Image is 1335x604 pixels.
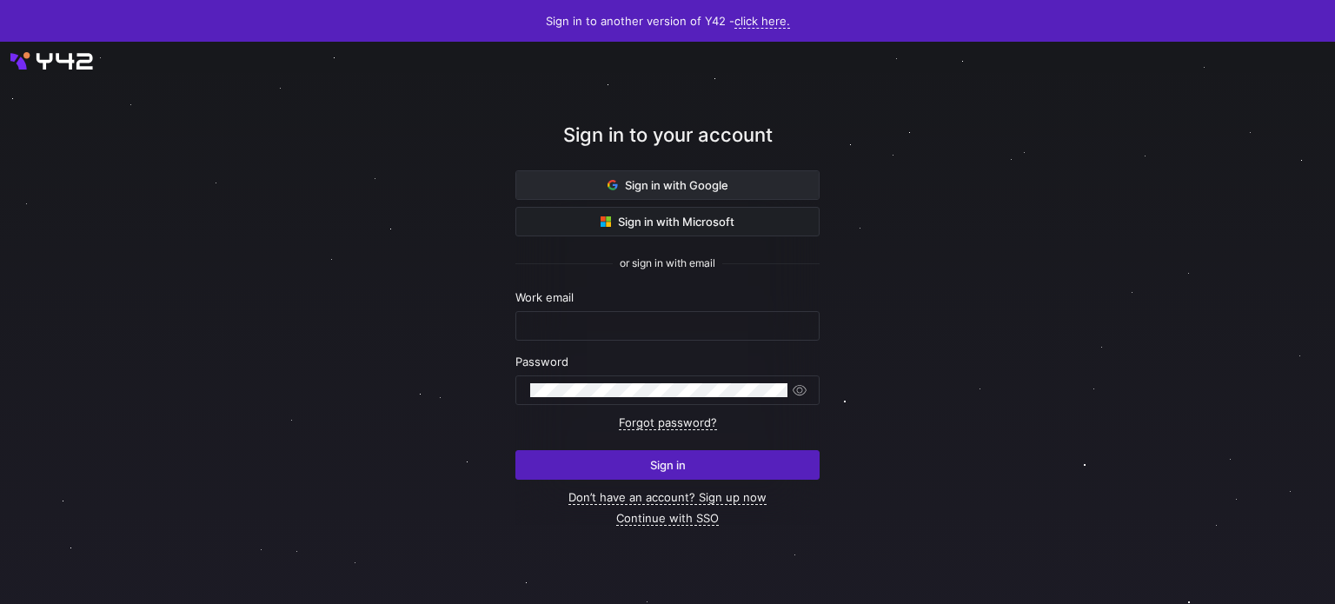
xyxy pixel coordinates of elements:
[515,121,820,170] div: Sign in to your account
[568,490,767,505] a: Don’t have an account? Sign up now
[515,355,568,368] span: Password
[515,207,820,236] button: Sign in with Microsoft
[608,178,728,192] span: Sign in with Google
[515,290,574,304] span: Work email
[619,415,717,430] a: Forgot password?
[515,170,820,200] button: Sign in with Google
[734,14,790,29] a: click here.
[650,458,686,472] span: Sign in
[515,450,820,480] button: Sign in
[616,511,719,526] a: Continue with SSO
[601,215,734,229] span: Sign in with Microsoft
[620,257,715,269] span: or sign in with email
